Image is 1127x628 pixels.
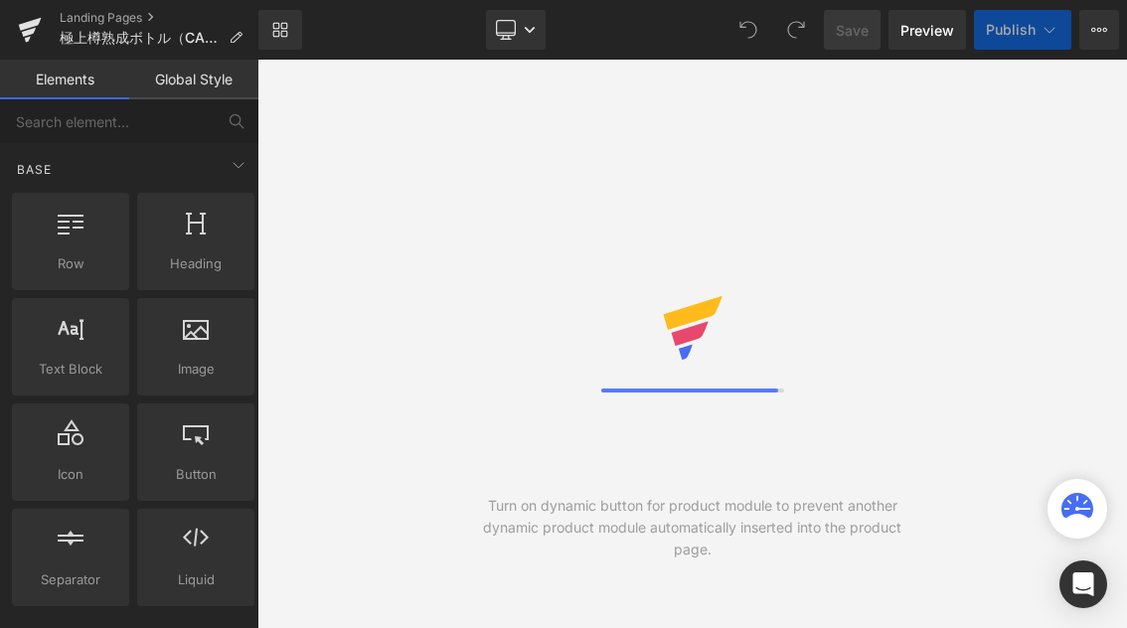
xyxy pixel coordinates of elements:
[60,10,258,26] a: Landing Pages
[143,569,248,590] span: Liquid
[1079,10,1119,50] button: More
[18,253,123,274] span: Row
[1059,560,1107,608] div: Open Intercom Messenger
[129,60,258,99] a: Global Style
[18,359,123,380] span: Text Block
[836,20,869,41] span: Save
[143,464,248,485] span: Button
[18,569,123,590] span: Separator
[986,22,1036,38] span: Publish
[728,10,768,50] button: Undo
[60,30,221,46] span: 極上樽熟成ボトル（CAMPFIRE）
[888,10,966,50] a: Preview
[475,495,910,560] div: Turn on dynamic button for product module to prevent another dynamic product module automatically...
[900,20,954,41] span: Preview
[776,10,816,50] button: Redo
[258,10,302,50] a: New Library
[143,359,248,380] span: Image
[18,464,123,485] span: Icon
[974,10,1071,50] button: Publish
[143,253,248,274] span: Heading
[15,160,54,179] span: Base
